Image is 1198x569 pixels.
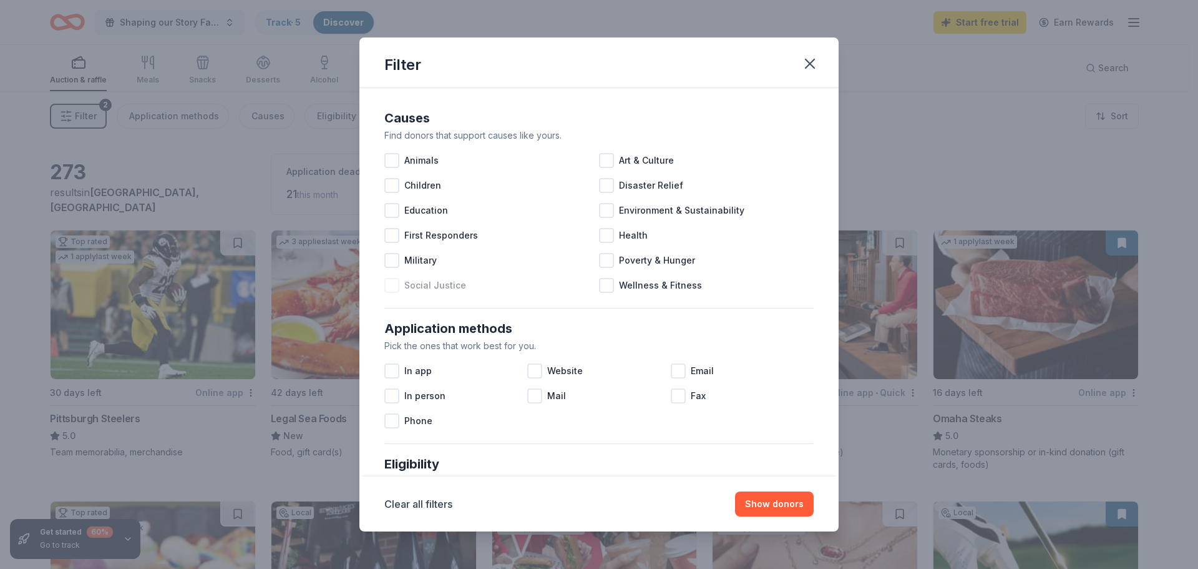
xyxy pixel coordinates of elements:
[384,454,814,474] div: Eligibility
[404,203,448,218] span: Education
[404,364,432,379] span: In app
[404,278,466,293] span: Social Justice
[384,108,814,128] div: Causes
[547,388,566,403] span: Mail
[619,253,695,268] span: Poverty & Hunger
[691,388,706,403] span: Fax
[404,388,446,403] span: In person
[404,228,478,243] span: First Responders
[619,228,648,243] span: Health
[404,178,441,193] span: Children
[691,364,714,379] span: Email
[619,203,744,218] span: Environment & Sustainability
[735,492,814,517] button: Show donors
[404,253,437,268] span: Military
[384,339,814,354] div: Pick the ones that work best for you.
[547,364,583,379] span: Website
[384,128,814,143] div: Find donors that support causes like yours.
[384,55,421,75] div: Filter
[404,153,439,168] span: Animals
[384,497,452,512] button: Clear all filters
[619,278,702,293] span: Wellness & Fitness
[619,178,683,193] span: Disaster Relief
[384,474,814,489] div: Select any that describe you or your organization.
[404,413,432,428] span: Phone
[619,153,674,168] span: Art & Culture
[384,319,814,339] div: Application methods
